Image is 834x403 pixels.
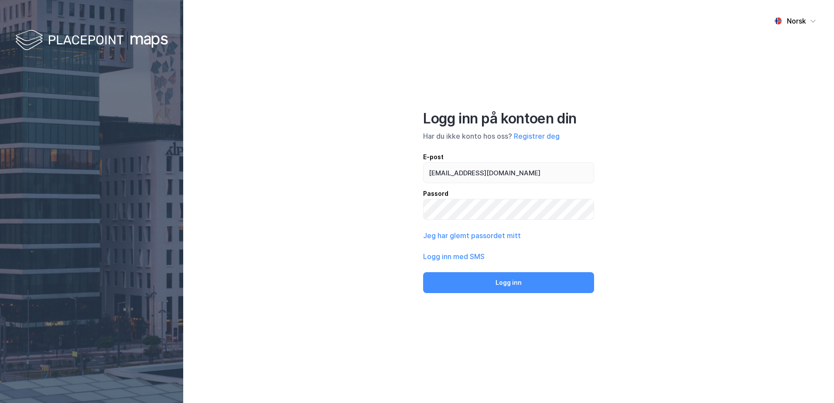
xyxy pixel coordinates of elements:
button: Logg inn [423,272,594,293]
div: E-post [423,152,594,162]
div: Passord [423,188,594,199]
div: Norsk [787,16,806,26]
div: Har du ikke konto hos oss? [423,131,594,141]
img: logo-white.f07954bde2210d2a523dddb988cd2aa7.svg [15,28,168,54]
div: Logg inn på kontoen din [423,110,594,127]
button: Registrer deg [514,131,560,141]
button: Logg inn med SMS [423,251,485,262]
button: Jeg har glemt passordet mitt [423,230,521,241]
